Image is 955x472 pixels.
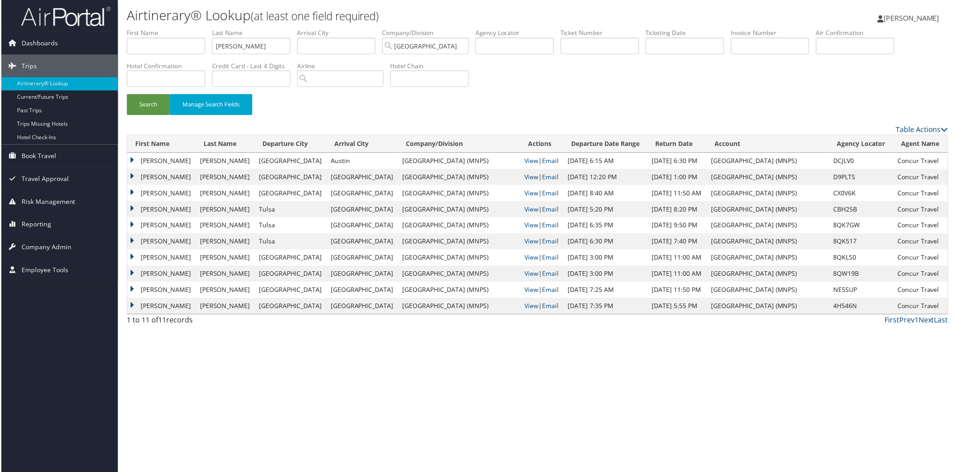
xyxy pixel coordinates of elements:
td: | [520,169,564,185]
td: [GEOGRAPHIC_DATA] (MNPS) [707,153,830,169]
td: [DATE] 3:00 PM [564,250,648,266]
a: Email [542,286,559,295]
td: [PERSON_NAME] [126,185,195,202]
td: [DATE] 6:30 PM [564,234,648,250]
td: [PERSON_NAME] [126,218,195,234]
a: Last [936,316,950,326]
td: [GEOGRAPHIC_DATA] [326,169,398,185]
td: [GEOGRAPHIC_DATA] (MNPS) [707,218,830,234]
span: 11 [157,316,165,326]
td: [GEOGRAPHIC_DATA] (MNPS) [398,282,520,299]
th: Company/Division [398,136,520,153]
td: D9PLTS [830,169,894,185]
td: [GEOGRAPHIC_DATA] (MNPS) [707,234,830,250]
td: [GEOGRAPHIC_DATA] (MNPS) [707,299,830,315]
td: [GEOGRAPHIC_DATA] (MNPS) [398,185,520,202]
label: Company/Division [382,28,475,37]
td: [PERSON_NAME] [195,299,254,315]
th: Departure City: activate to sort column ascending [254,136,326,153]
td: Concur Travel [894,185,949,202]
a: View [525,286,539,295]
small: (at least one field required) [250,9,379,23]
a: View [525,189,539,198]
td: [GEOGRAPHIC_DATA] [254,185,326,202]
td: [GEOGRAPHIC_DATA] [326,234,398,250]
td: Austin [326,153,398,169]
td: [GEOGRAPHIC_DATA] (MNPS) [398,202,520,218]
div: 1 to 11 of records [126,315,322,331]
td: 8QK517 [830,234,894,250]
td: [DATE] 8:40 AM [564,185,648,202]
td: DCJLV0 [830,153,894,169]
th: Arrival City: activate to sort column ascending [326,136,398,153]
td: | [520,153,564,169]
th: Agency Locator: activate to sort column ascending [830,136,894,153]
a: Email [542,270,559,278]
td: Concur Travel [894,299,949,315]
td: CBH25B [830,202,894,218]
a: View [525,270,539,278]
td: Tulsa [254,202,326,218]
a: Email [542,238,559,246]
td: [GEOGRAPHIC_DATA] (MNPS) [707,202,830,218]
td: [PERSON_NAME] [195,282,254,299]
td: | [520,250,564,266]
a: Table Actions [897,125,950,135]
td: [GEOGRAPHIC_DATA] [254,153,326,169]
td: [GEOGRAPHIC_DATA] [254,282,326,299]
a: View [525,254,539,262]
td: [PERSON_NAME] [126,250,195,266]
td: NE5SUP [830,282,894,299]
span: Risk Management [20,191,74,213]
label: Credit Card - Last 4 Digits [211,62,297,71]
th: First Name: activate to sort column ascending [126,136,195,153]
td: [GEOGRAPHIC_DATA] [254,299,326,315]
a: Next [920,316,936,326]
td: [PERSON_NAME] [195,202,254,218]
a: Email [542,173,559,181]
td: Tulsa [254,234,326,250]
td: Concur Travel [894,218,949,234]
a: Email [542,302,559,311]
td: | [520,234,564,250]
span: Employee Tools [20,260,67,282]
td: [DATE] 11:00 AM [648,266,707,282]
td: [PERSON_NAME] [126,299,195,315]
td: [GEOGRAPHIC_DATA] (MNPS) [707,185,830,202]
td: [PERSON_NAME] [126,202,195,218]
td: [GEOGRAPHIC_DATA] (MNPS) [398,169,520,185]
td: [GEOGRAPHIC_DATA] (MNPS) [398,250,520,266]
td: [DATE] 9:50 PM [648,218,707,234]
td: [DATE] 3:00 PM [564,266,648,282]
span: [PERSON_NAME] [885,13,941,23]
td: [GEOGRAPHIC_DATA] [326,282,398,299]
td: [GEOGRAPHIC_DATA] [326,202,398,218]
label: Hotel Chain [390,62,475,71]
td: [PERSON_NAME] [195,169,254,185]
td: 8QK7GW [830,218,894,234]
td: | [520,185,564,202]
h1: Airtinerary® Lookup [126,6,675,25]
th: Departure Date Range: activate to sort column ascending [564,136,648,153]
span: Travel Approval [20,168,67,190]
td: [GEOGRAPHIC_DATA] (MNPS) [707,250,830,266]
span: Trips [20,55,36,77]
td: [PERSON_NAME] [195,250,254,266]
td: 4H546N [830,299,894,315]
td: [DATE] 11:50 PM [648,282,707,299]
td: | [520,299,564,315]
td: [GEOGRAPHIC_DATA] [326,185,398,202]
td: Tulsa [254,218,326,234]
td: [DATE] 6:30 PM [648,153,707,169]
td: [PERSON_NAME] [195,266,254,282]
td: [DATE] 7:40 PM [648,234,707,250]
span: Reporting [20,214,50,236]
td: | [520,218,564,234]
td: [PERSON_NAME] [126,282,195,299]
span: Book Travel [20,145,55,168]
label: Last Name [211,28,297,37]
td: [PERSON_NAME] [195,153,254,169]
button: Search [126,94,169,115]
td: Concur Travel [894,282,949,299]
td: Concur Travel [894,250,949,266]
